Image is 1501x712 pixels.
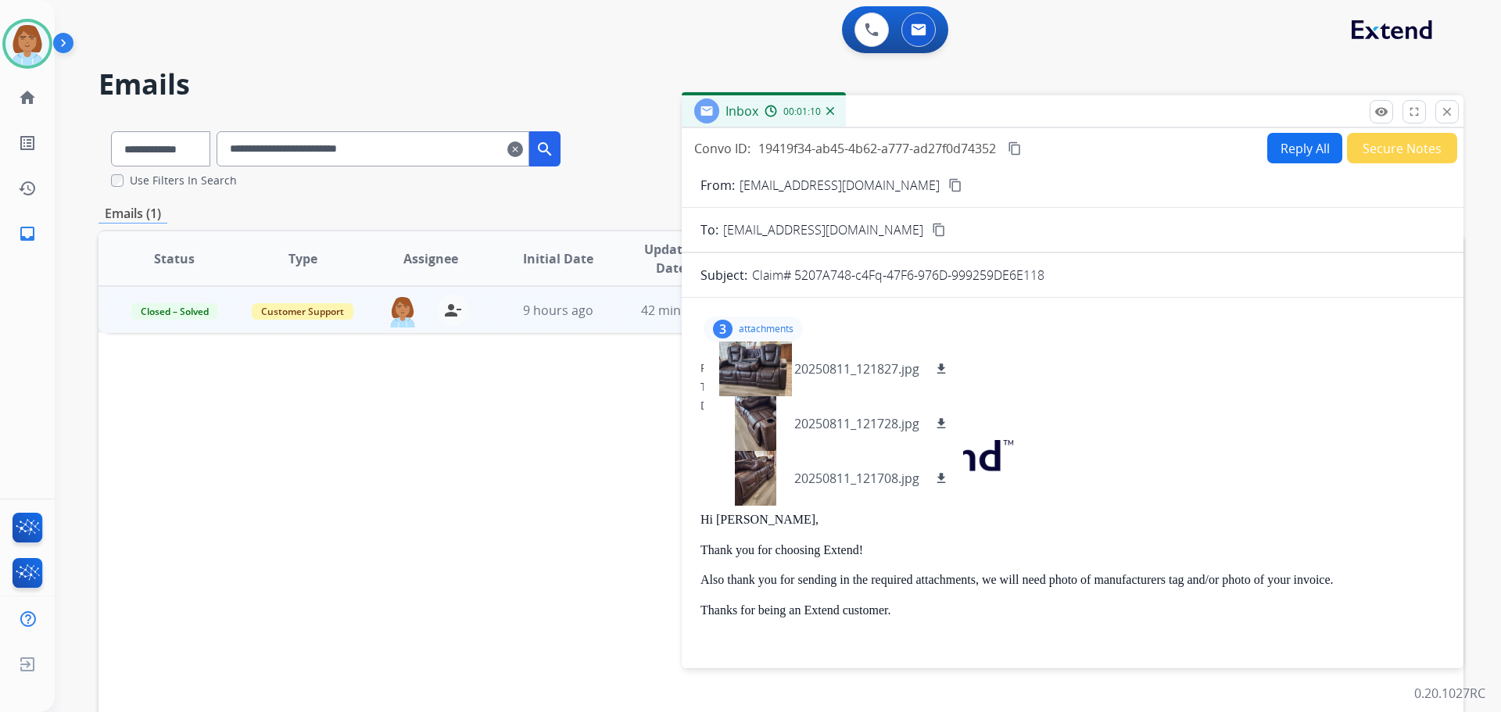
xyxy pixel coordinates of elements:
[288,249,317,268] span: Type
[739,323,793,335] p: attachments
[700,513,1445,527] p: Hi [PERSON_NAME],
[1347,133,1457,163] button: Secure Notes
[403,249,458,268] span: Assignee
[713,320,733,338] div: 3
[694,139,750,158] p: Convo ID:
[252,303,353,320] span: Customer Support
[154,249,195,268] span: Status
[700,379,1445,395] div: To:
[18,88,37,107] mat-icon: home
[536,140,554,159] mat-icon: search
[740,176,940,195] p: [EMAIL_ADDRESS][DOMAIN_NAME]
[700,603,1445,617] p: Thanks for being an Extend customer.
[130,173,237,188] label: Use Filters In Search
[99,204,167,224] p: Emails (1)
[507,140,523,159] mat-icon: clear
[700,398,1445,413] div: Date:
[1414,684,1485,703] p: 0.20.1027RC
[18,134,37,152] mat-icon: list_alt
[794,469,919,488] p: 20250811_121708.jpg
[700,573,1445,587] p: Also thank you for sending in the required attachments, we will need photo of manufacturers tag a...
[18,224,37,243] mat-icon: inbox
[443,301,462,320] mat-icon: person_remove
[1008,141,1022,156] mat-icon: content_copy
[948,178,962,192] mat-icon: content_copy
[794,360,919,378] p: 20250811_121827.jpg
[934,417,948,431] mat-icon: download
[99,69,1463,100] h2: Emails
[723,220,923,239] span: [EMAIL_ADDRESS][DOMAIN_NAME]
[523,249,593,268] span: Initial Date
[387,295,418,327] img: agent-avatar
[523,302,593,319] span: 9 hours ago
[725,102,758,120] span: Inbox
[752,266,1044,284] p: Claim# 5207A748-c4Fq-47F6-976D-999259DE6E118
[700,176,735,195] p: From:
[1374,105,1388,119] mat-icon: remove_red_eye
[700,360,1445,376] div: From:
[18,179,37,198] mat-icon: history
[794,414,919,433] p: 20250811_121728.jpg
[934,471,948,485] mat-icon: download
[1267,133,1342,163] button: Reply All
[1407,105,1421,119] mat-icon: fullscreen
[131,303,218,320] span: Closed – Solved
[700,543,1445,557] p: Thank you for choosing Extend!
[5,22,49,66] img: avatar
[758,140,996,157] span: 19419f34-ab45-4b62-a777-ad27f0d74352
[636,240,707,277] span: Updated Date
[932,223,946,237] mat-icon: content_copy
[700,266,747,284] p: Subject:
[934,362,948,376] mat-icon: download
[783,106,821,118] span: 00:01:10
[641,302,732,319] span: 42 minutes ago
[700,220,718,239] p: To:
[1440,105,1454,119] mat-icon: close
